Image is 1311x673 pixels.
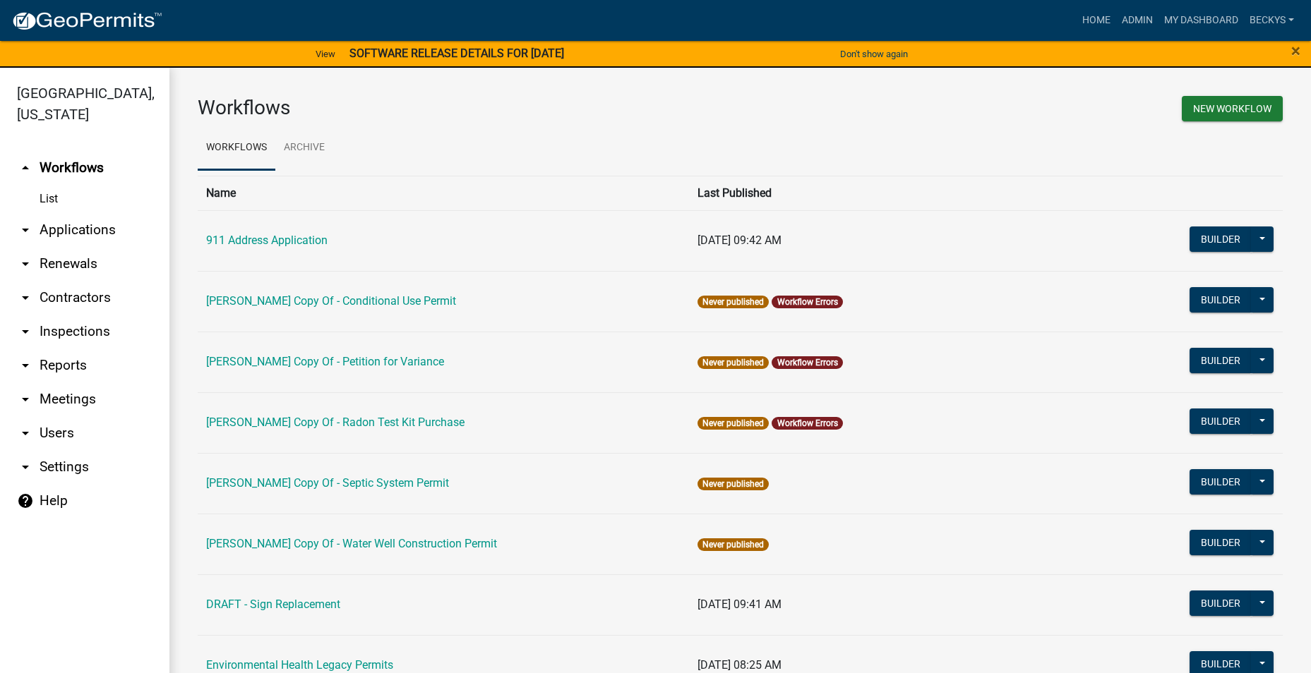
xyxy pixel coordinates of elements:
[777,297,838,307] a: Workflow Errors
[275,126,333,171] a: Archive
[206,537,497,550] a: [PERSON_NAME] Copy Of - Water Well Construction Permit
[1116,7,1159,34] a: Admin
[698,234,782,247] span: [DATE] 09:42 AM
[206,234,328,247] a: 911 Address Application
[698,356,769,369] span: Never published
[1190,408,1252,434] button: Builder
[1244,7,1300,34] a: beckys
[17,255,34,272] i: arrow_drop_down
[698,538,769,551] span: Never published
[1291,42,1300,59] button: Close
[17,159,34,176] i: arrow_drop_up
[198,176,689,210] th: Name
[1190,469,1252,495] button: Builder
[1190,287,1252,313] button: Builder
[17,357,34,374] i: arrow_drop_down
[206,598,340,611] a: DRAFT - Sign Replacement
[777,358,838,368] a: Workflow Errors
[1190,590,1252,616] button: Builder
[206,658,393,672] a: Environmental Health Legacy Permits
[698,417,769,430] span: Never published
[834,42,914,66] button: Don't show again
[17,391,34,408] i: arrow_drop_down
[17,459,34,475] i: arrow_drop_down
[698,478,769,490] span: Never published
[17,492,34,509] i: help
[1077,7,1116,34] a: Home
[17,289,34,306] i: arrow_drop_down
[1190,226,1252,252] button: Builder
[198,96,730,120] h3: Workflows
[206,355,444,368] a: [PERSON_NAME] Copy Of - Petition for Variance
[1190,530,1252,555] button: Builder
[206,476,449,490] a: [PERSON_NAME] Copy Of - Septic System Permit
[206,294,456,308] a: [PERSON_NAME] Copy Of - Conditional Use Permit
[206,416,465,429] a: [PERSON_NAME] Copy Of - Radon Test Kit Purchase
[1182,96,1283,121] button: New Workflow
[698,658,782,672] span: [DATE] 08:25 AM
[349,47,564,60] strong: SOFTWARE RELEASE DETAILS FOR [DATE]
[17,425,34,442] i: arrow_drop_down
[17,323,34,340] i: arrow_drop_down
[777,418,838,428] a: Workflow Errors
[698,296,769,308] span: Never published
[698,598,782,611] span: [DATE] 09:41 AM
[198,126,275,171] a: Workflows
[1190,348,1252,373] button: Builder
[17,222,34,238] i: arrow_drop_down
[689,176,1119,210] th: Last Published
[310,42,341,66] a: View
[1291,41,1300,61] span: ×
[1159,7,1244,34] a: My Dashboard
